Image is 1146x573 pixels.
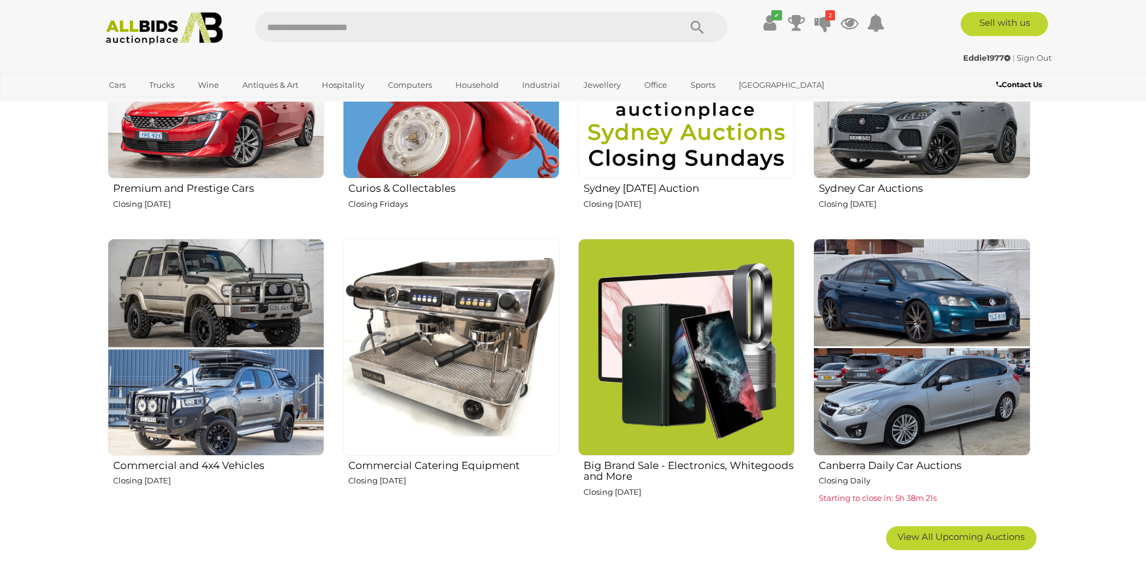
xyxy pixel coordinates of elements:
[819,474,1030,488] p: Closing Daily
[584,197,795,211] p: Closing [DATE]
[667,12,727,42] button: Search
[514,75,568,95] a: Industrial
[996,78,1045,91] a: Contact Us
[731,75,832,95] a: [GEOGRAPHIC_DATA]
[584,485,795,499] p: Closing [DATE]
[584,180,795,194] h2: Sydney [DATE] Auction
[819,493,937,503] span: Starting to close in: 5h 38m 21s
[636,75,675,95] a: Office
[380,75,440,95] a: Computers
[584,457,795,482] h2: Big Brand Sale - Electronics, Whitegoods and More
[101,75,134,95] a: Cars
[578,238,795,517] a: Big Brand Sale - Electronics, Whitegoods and More Closing [DATE]
[819,457,1030,471] h2: Canberra Daily Car Auctions
[771,10,782,20] i: ✔
[190,75,227,95] a: Wine
[108,239,324,455] img: Commercial and 4x4 Vehicles
[761,12,779,34] a: ✔
[113,474,324,488] p: Closing [DATE]
[113,457,324,471] h2: Commercial and 4x4 Vehicles
[819,197,1030,211] p: Closing [DATE]
[813,238,1030,517] a: Canberra Daily Car Auctions Closing Daily Starting to close in: 5h 38m 21s
[342,238,559,517] a: Commercial Catering Equipment Closing [DATE]
[819,180,1030,194] h2: Sydney Car Auctions
[1012,53,1015,63] span: |
[576,75,629,95] a: Jewellery
[448,75,507,95] a: Household
[99,12,230,45] img: Allbids.com.au
[886,526,1037,550] a: View All Upcoming Auctions
[814,12,832,34] a: 2
[343,239,559,455] img: Commercial Catering Equipment
[1017,53,1052,63] a: Sign Out
[348,197,559,211] p: Closing Fridays
[113,180,324,194] h2: Premium and Prestige Cars
[683,75,723,95] a: Sports
[314,75,372,95] a: Hospitality
[235,75,306,95] a: Antiques & Art
[348,457,559,471] h2: Commercial Catering Equipment
[825,10,835,20] i: 2
[963,53,1012,63] a: Eddie1977
[996,80,1042,89] b: Contact Us
[578,239,795,455] img: Big Brand Sale - Electronics, Whitegoods and More
[961,12,1048,36] a: Sell with us
[107,238,324,517] a: Commercial and 4x4 Vehicles Closing [DATE]
[113,197,324,211] p: Closing [DATE]
[348,180,559,194] h2: Curios & Collectables
[813,239,1030,455] img: Canberra Daily Car Auctions
[348,474,559,488] p: Closing [DATE]
[963,53,1011,63] strong: Eddie1977
[141,75,182,95] a: Trucks
[898,531,1024,542] span: View All Upcoming Auctions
